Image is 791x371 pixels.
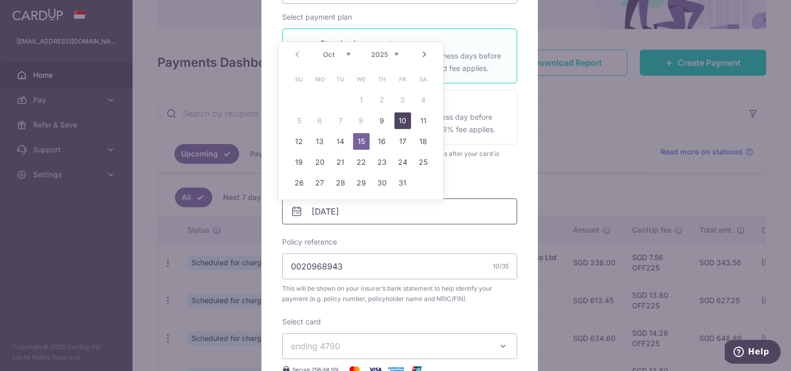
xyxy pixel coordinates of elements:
[394,175,411,191] a: 31
[394,154,411,170] a: 24
[415,112,432,129] a: 11
[374,112,390,129] a: 9
[282,317,321,327] label: Select card
[374,71,390,88] span: Thursday
[353,154,370,170] a: 22
[291,71,307,88] span: Sunday
[415,71,432,88] span: Saturday
[312,133,328,150] a: 13
[282,12,352,22] label: Select payment plan
[291,154,307,170] a: 19
[282,237,337,247] label: Policy reference
[332,71,349,88] span: Tuesday
[291,175,307,191] a: 26
[320,37,504,50] p: Standard payment
[374,175,390,191] a: 30
[415,133,432,150] a: 18
[332,175,349,191] a: 28
[332,133,349,150] a: 14
[353,71,370,88] span: Wednesday
[291,341,340,351] span: ending 4790
[282,198,517,224] input: DD / MM / YYYY
[725,340,781,366] iframe: Opens a widget where you can find more information
[394,112,411,129] a: 10
[282,333,517,359] button: ending 4790
[291,133,307,150] a: 12
[493,261,509,272] div: 10/35
[282,283,517,304] span: This will be shown on your insurer’s bank statement to help identify your payment (e.g. policy nu...
[374,133,390,150] a: 16
[312,71,328,88] span: Monday
[353,133,370,150] a: 15
[332,154,349,170] a: 21
[394,71,411,88] span: Friday
[415,154,432,170] a: 25
[312,175,328,191] a: 27
[418,48,431,61] a: Next
[312,154,328,170] a: 20
[353,175,370,191] a: 29
[394,133,411,150] a: 17
[374,154,390,170] a: 23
